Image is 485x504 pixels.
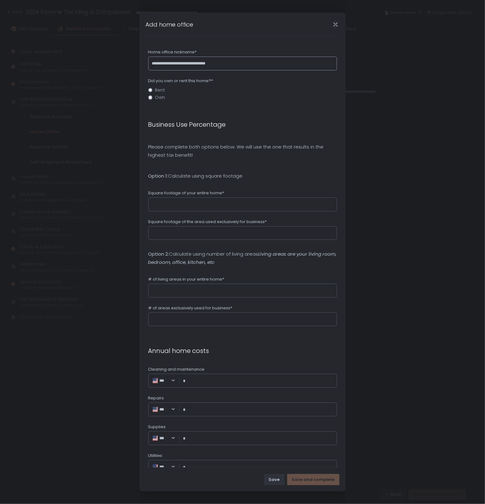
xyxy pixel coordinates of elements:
[148,143,337,159] p: Please complete both options below. We will use the one that results in the highest tax benefit!
[148,88,153,92] input: Rent
[148,120,337,129] h3: Business Use Percentage
[148,219,267,225] span: Square footage of the area used exclusively for business*
[148,49,197,55] span: Home office nickname*
[148,367,205,372] span: Cleaning and maintenance
[148,346,337,355] h3: Annual home costs
[148,250,337,266] p: Calculate using number of living areas
[146,20,193,29] h1: Add home office
[148,276,224,282] span: # of living areas in your entire home*
[269,477,280,483] div: Save
[152,464,175,470] div: Search for option
[155,88,165,93] span: Rent
[148,395,164,401] span: Repairs
[148,251,169,257] strong: Option 2:
[148,453,163,458] span: Utilities
[148,190,224,196] span: Square footage of your entire home*
[148,78,213,84] span: Did you own or rent this home?*
[152,378,175,384] div: Search for option
[148,95,153,100] input: Own
[148,305,233,311] span: # of areas exclusively used for business*
[168,464,170,470] input: Search for option
[168,435,170,441] input: Search for option
[148,424,166,430] span: Supplies
[155,95,165,100] span: Own
[148,172,337,180] p: Calculate using square footage
[264,474,285,485] button: Save
[168,406,170,413] input: Search for option
[152,406,175,413] div: Search for option
[148,173,168,179] strong: Option 1:
[152,435,175,441] div: Search for option
[326,21,346,28] div: Close
[168,378,170,384] input: Search for option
